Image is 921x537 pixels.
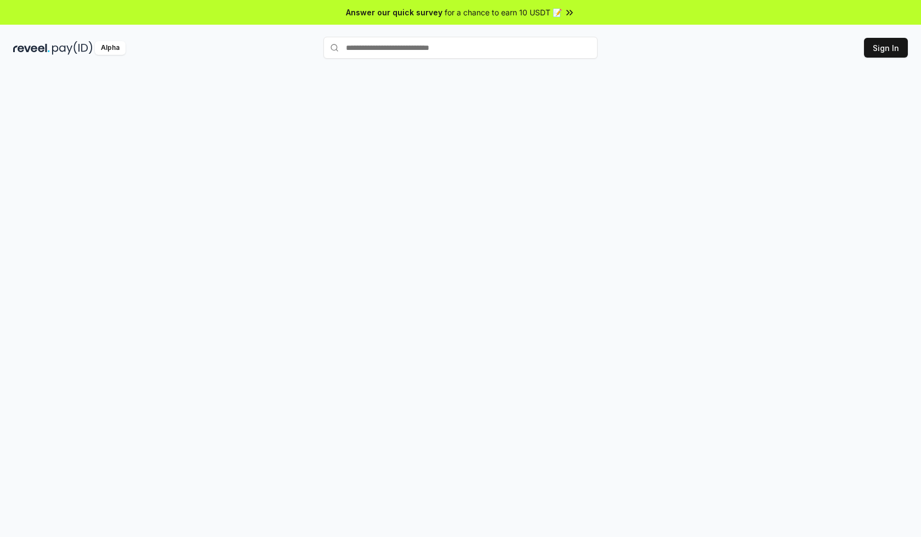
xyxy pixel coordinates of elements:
[13,41,50,55] img: reveel_dark
[346,7,442,18] span: Answer our quick survey
[95,41,126,55] div: Alpha
[445,7,562,18] span: for a chance to earn 10 USDT 📝
[52,41,93,55] img: pay_id
[864,38,908,58] button: Sign In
